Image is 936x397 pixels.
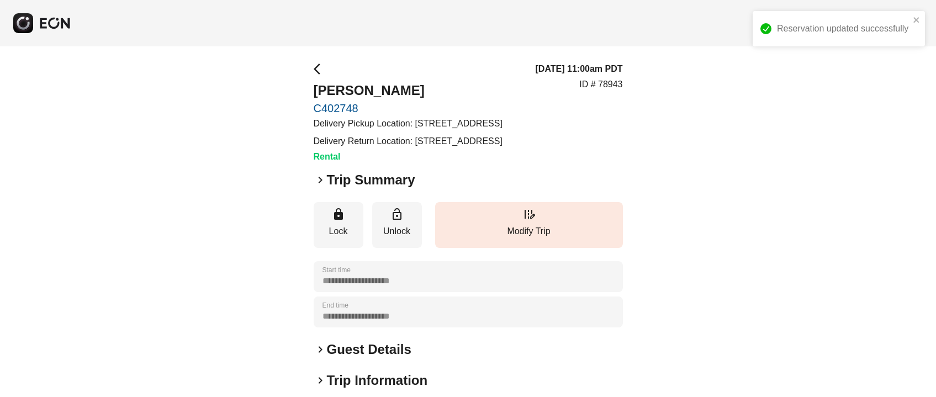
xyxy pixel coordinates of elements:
[314,202,363,248] button: Lock
[314,343,327,356] span: keyboard_arrow_right
[372,202,422,248] button: Unlock
[314,374,327,387] span: keyboard_arrow_right
[319,225,358,238] p: Lock
[913,15,921,24] button: close
[314,82,503,99] h2: [PERSON_NAME]
[332,208,345,221] span: lock
[314,173,327,187] span: keyboard_arrow_right
[327,171,415,189] h2: Trip Summary
[314,117,503,130] p: Delivery Pickup Location: [STREET_ADDRESS]
[435,202,623,248] button: Modify Trip
[314,102,503,115] a: C402748
[314,135,503,148] p: Delivery Return Location: [STREET_ADDRESS]
[522,208,536,221] span: edit_road
[777,22,909,35] div: Reservation updated successfully
[327,341,411,358] h2: Guest Details
[536,62,623,76] h3: [DATE] 11:00am PDT
[327,372,428,389] h2: Trip Information
[390,208,404,221] span: lock_open
[314,150,503,163] h3: Rental
[378,225,416,238] p: Unlock
[441,225,617,238] p: Modify Trip
[314,62,327,76] span: arrow_back_ios
[579,78,622,91] p: ID # 78943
